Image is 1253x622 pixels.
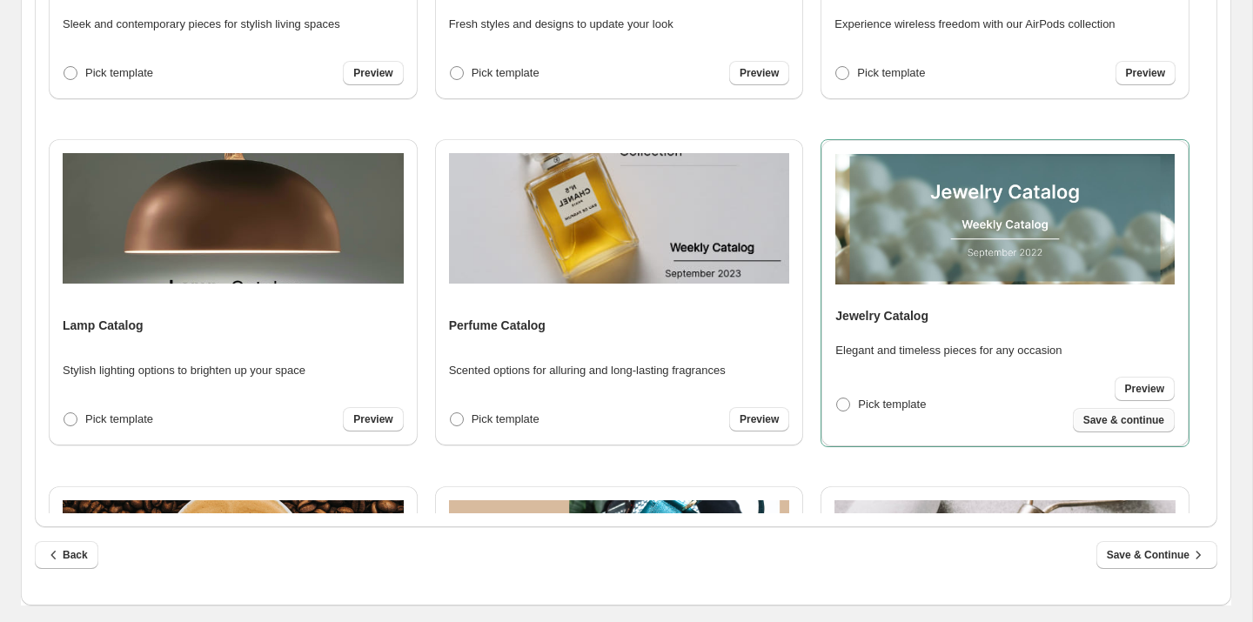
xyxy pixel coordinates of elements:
a: Preview [343,407,403,431]
span: Preview [353,66,392,80]
span: Save & continue [1083,413,1164,427]
p: Fresh styles and designs to update your look [449,16,673,33]
a: Preview [343,61,403,85]
span: Preview [1126,66,1165,80]
a: Preview [1116,61,1176,85]
p: Elegant and timeless pieces for any occasion [835,342,1062,359]
span: Preview [740,66,779,80]
p: Experience wireless freedom with our AirPods collection [834,16,1115,33]
span: Preview [353,412,392,426]
span: Preview [1125,382,1164,396]
span: Pick template [85,412,153,425]
a: Preview [729,61,789,85]
a: Preview [1115,377,1175,401]
span: Preview [740,412,779,426]
p: Scented options for alluring and long-lasting fragrances [449,362,726,379]
span: Pick template [85,66,153,79]
button: Save & Continue [1096,541,1217,569]
p: Sleek and contemporary pieces for stylish living spaces [63,16,340,33]
button: Save & continue [1073,408,1175,432]
span: Pick template [472,412,539,425]
span: Save & Continue [1107,546,1207,564]
span: Pick template [472,66,539,79]
span: Pick template [857,66,925,79]
span: Pick template [858,398,926,411]
h4: Perfume Catalog [449,317,546,334]
p: Stylish lighting options to brighten up your space [63,362,305,379]
h4: Jewelry Catalog [835,307,928,324]
a: Preview [729,407,789,431]
button: Back [35,541,98,569]
h4: Lamp Catalog [63,317,144,334]
span: Back [45,546,88,564]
